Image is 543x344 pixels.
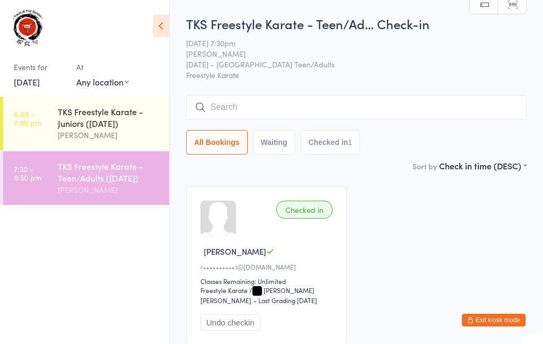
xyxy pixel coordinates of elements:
[186,70,527,80] span: Freestyle Karate
[276,201,332,219] div: Checked in
[200,314,260,331] button: Undo checkin
[204,246,266,257] span: [PERSON_NAME]
[200,277,336,286] div: Classes Remaining: Unlimited
[3,151,169,205] a: 7:30 -8:30 pmTKS Freestyle Karate - Teen/Adults ([DATE])[PERSON_NAME]
[186,130,248,154] button: All Bookings
[14,76,40,88] a: [DATE]
[186,59,510,70] span: [DATE] - [GEOGRAPHIC_DATA] Teen/Adults
[186,95,527,119] input: Search
[301,130,361,154] button: Checked in1
[186,38,510,48] span: [DATE] 7:30pm
[3,97,169,150] a: 6:00 -7:00 pmTKS Freestyle Karate - Juniors ([DATE])[PERSON_NAME]
[439,160,527,171] div: Check in time (DESC)
[58,106,160,129] div: TKS Freestyle Karate - Juniors ([DATE])
[186,48,510,59] span: [PERSON_NAME]
[11,8,45,48] img: Tan Kyu Shin Martial Arts
[200,286,248,295] div: Freestyle Karate
[348,138,352,147] div: 1
[58,129,160,141] div: [PERSON_NAME]
[76,76,129,88] div: Any location
[58,184,160,196] div: [PERSON_NAME]
[58,160,160,184] div: TKS Freestyle Karate - Teen/Adults ([DATE])
[186,15,527,32] h2: TKS Freestyle Karate - Teen/Ad… Check-in
[14,110,41,127] time: 6:00 - 7:00 pm
[76,58,129,76] div: At
[200,262,336,271] div: r••••••••••
[253,130,295,154] button: Waiting
[413,161,437,171] label: Sort by
[462,314,526,326] button: Exit kiosk mode
[14,58,66,76] div: Events for
[14,165,41,182] time: 7:30 - 8:30 pm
